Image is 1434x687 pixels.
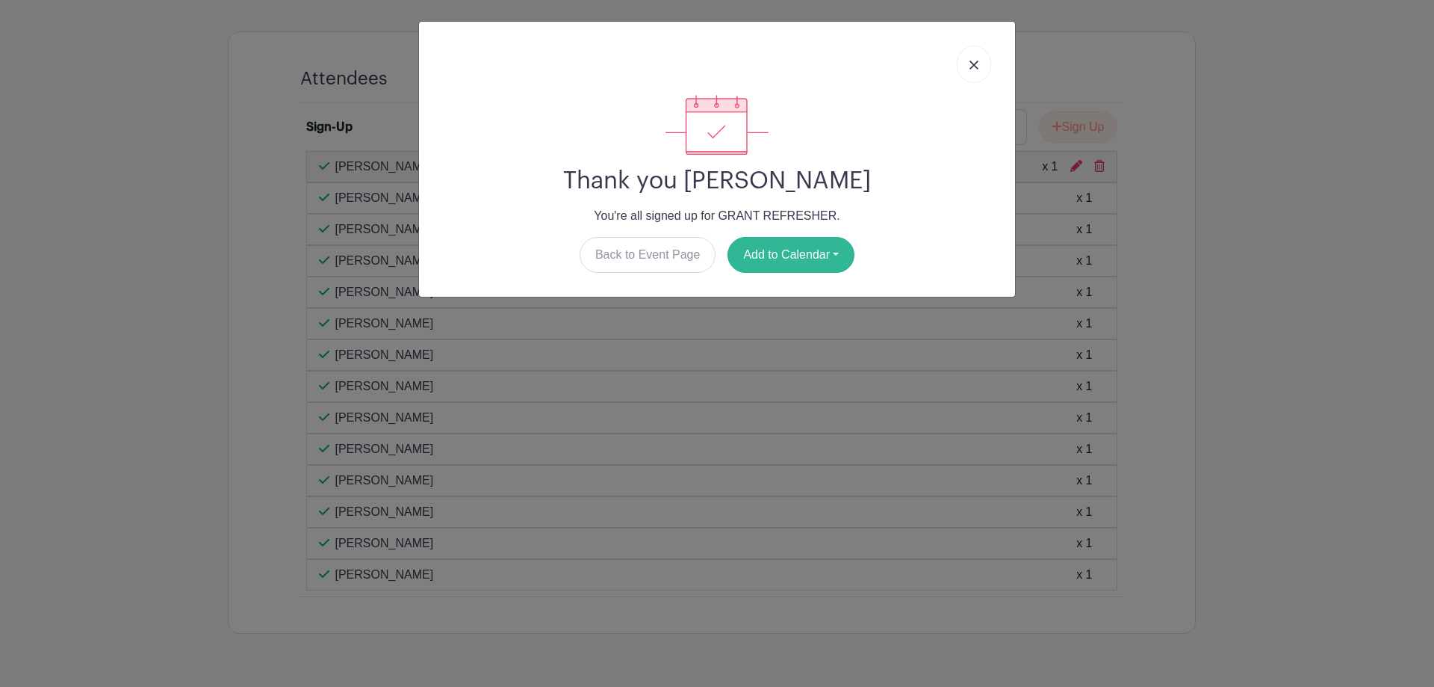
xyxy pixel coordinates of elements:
button: Add to Calendar [727,237,854,273]
a: Back to Event Page [580,237,716,273]
img: signup_complete-c468d5dda3e2740ee63a24cb0ba0d3ce5d8a4ecd24259e683200fb1569d990c8.svg [665,95,769,155]
img: close_button-5f87c8562297e5c2d7936805f587ecaba9071eb48480494691a3f1689db116b3.svg [969,61,978,70]
p: You're all signed up for GRANT REFRESHER. [431,207,1003,225]
h2: Thank you [PERSON_NAME] [431,167,1003,195]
